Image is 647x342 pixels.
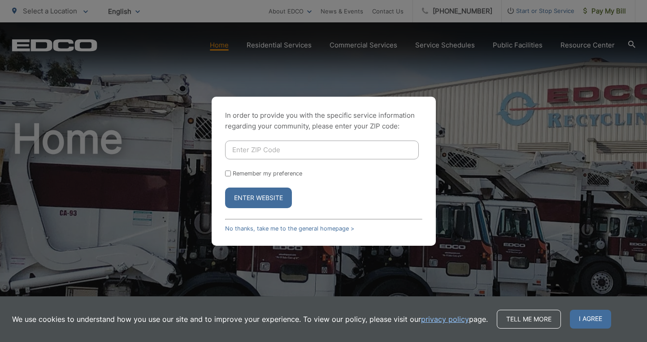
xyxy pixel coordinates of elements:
input: Enter ZIP Code [225,141,419,159]
a: No thanks, take me to the general homepage > [225,225,354,232]
button: Enter Website [225,188,292,208]
p: In order to provide you with the specific service information regarding your community, please en... [225,110,422,132]
label: Remember my preference [233,170,302,177]
p: We use cookies to understand how you use our site and to improve your experience. To view our pol... [12,314,488,325]
a: Tell me more [497,310,561,329]
span: I agree [570,310,611,329]
a: privacy policy [421,314,469,325]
